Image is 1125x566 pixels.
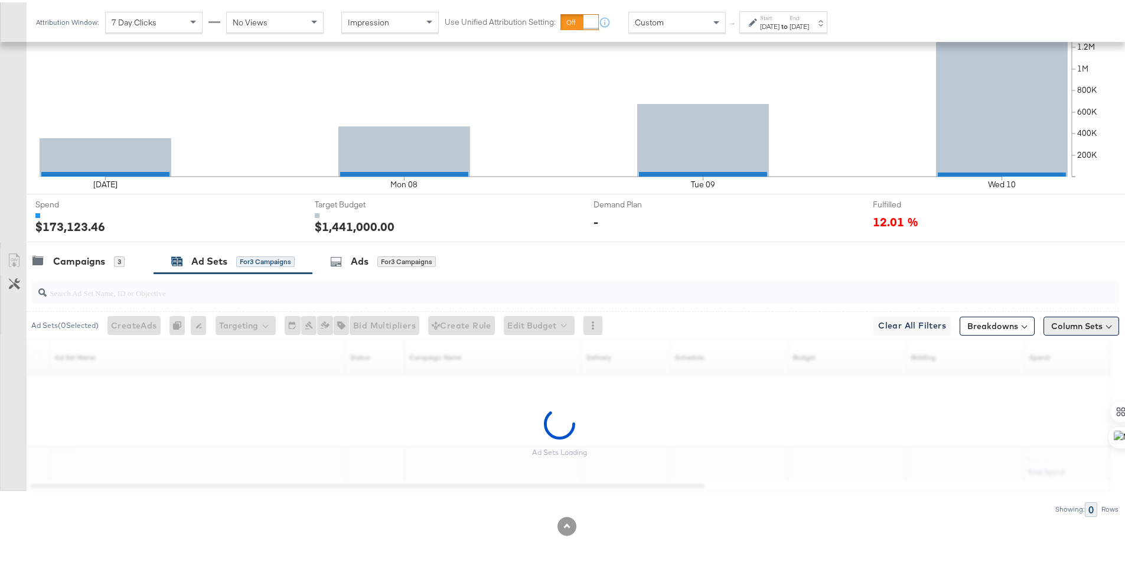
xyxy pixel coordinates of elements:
div: Campaigns [53,252,105,266]
div: for 3 Campaigns [377,254,436,265]
div: 0 [169,314,191,333]
div: Attribution Window: [35,16,99,24]
div: Ad Sets ( 0 Selected) [31,318,99,328]
div: $173,123.46 [35,216,105,233]
span: Impression [348,15,389,25]
div: 3 [114,254,125,265]
div: Ad Sets [191,252,227,266]
input: Search Ad Set Name, ID or Objective [47,274,1019,297]
button: Breakdowns [960,314,1035,333]
text: Mon 08 [390,177,418,187]
div: $1,441,000.00 [315,216,394,233]
span: Custom [635,15,664,25]
label: End: [790,12,809,19]
span: 7 Day Clicks [112,15,156,25]
div: [DATE] [760,19,780,29]
span: Clear All Filters [878,316,946,331]
button: Clear All Filters [873,314,951,333]
button: Column Sets [1044,314,1119,333]
span: Spend [35,197,124,208]
label: Start: [760,12,780,19]
span: Demand Plan [594,197,682,208]
strong: to [780,19,790,28]
span: Fulfilled [873,197,961,208]
div: Ads [351,252,369,266]
div: - [594,211,598,228]
span: No Views [233,15,268,25]
span: Target Budget [315,197,403,208]
label: Use Unified Attribution Setting: [445,14,556,25]
text: Tue 09 [691,177,715,187]
div: for 3 Campaigns [236,254,295,265]
div: 0 [1085,500,1097,515]
div: Rows [1101,503,1119,511]
div: Showing: [1055,503,1085,511]
div: Ad Sets Loading [532,445,587,455]
div: [DATE] [790,19,809,29]
text: Wed 10 [988,177,1016,187]
span: 12.01 % [873,211,918,227]
text: [DATE] [93,177,118,187]
span: ↑ [727,20,738,24]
